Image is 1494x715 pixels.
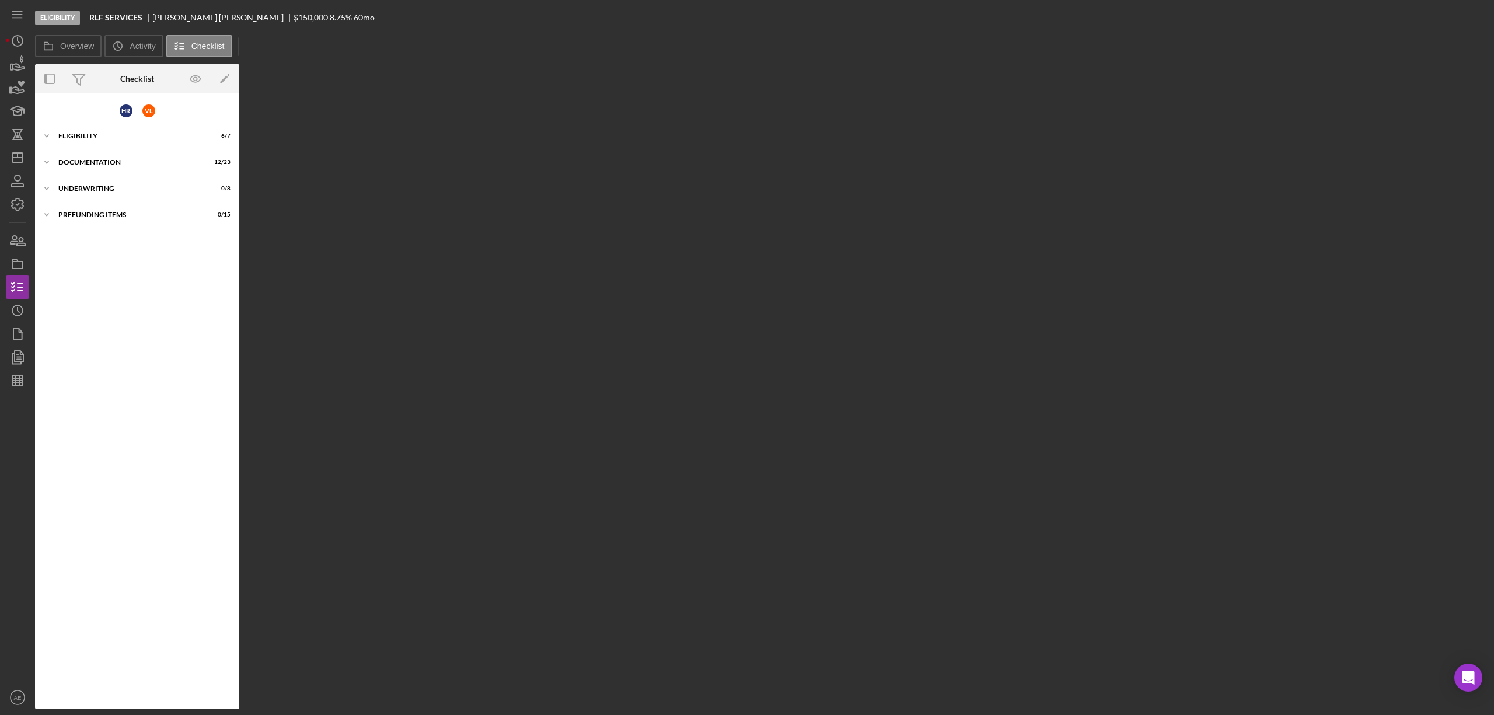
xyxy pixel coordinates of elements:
[354,13,375,22] div: 60 mo
[35,35,102,57] button: Overview
[60,41,94,51] label: Overview
[330,13,352,22] div: 8.75 %
[210,211,231,218] div: 0 / 15
[294,12,328,22] span: $150,000
[58,132,201,139] div: Eligibility
[120,104,132,117] div: H R
[35,11,80,25] div: Eligibility
[120,74,154,83] div: Checklist
[191,41,225,51] label: Checklist
[210,185,231,192] div: 0 / 8
[89,13,142,22] b: RLF SERVICES
[6,686,29,709] button: AE
[104,35,163,57] button: Activity
[58,211,201,218] div: Prefunding Items
[14,695,22,701] text: AE
[58,185,201,192] div: Underwriting
[152,13,294,22] div: [PERSON_NAME] [PERSON_NAME]
[166,35,232,57] button: Checklist
[1454,664,1482,692] div: Open Intercom Messenger
[142,104,155,117] div: V L
[58,159,201,166] div: Documentation
[210,132,231,139] div: 6 / 7
[130,41,155,51] label: Activity
[210,159,231,166] div: 12 / 23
